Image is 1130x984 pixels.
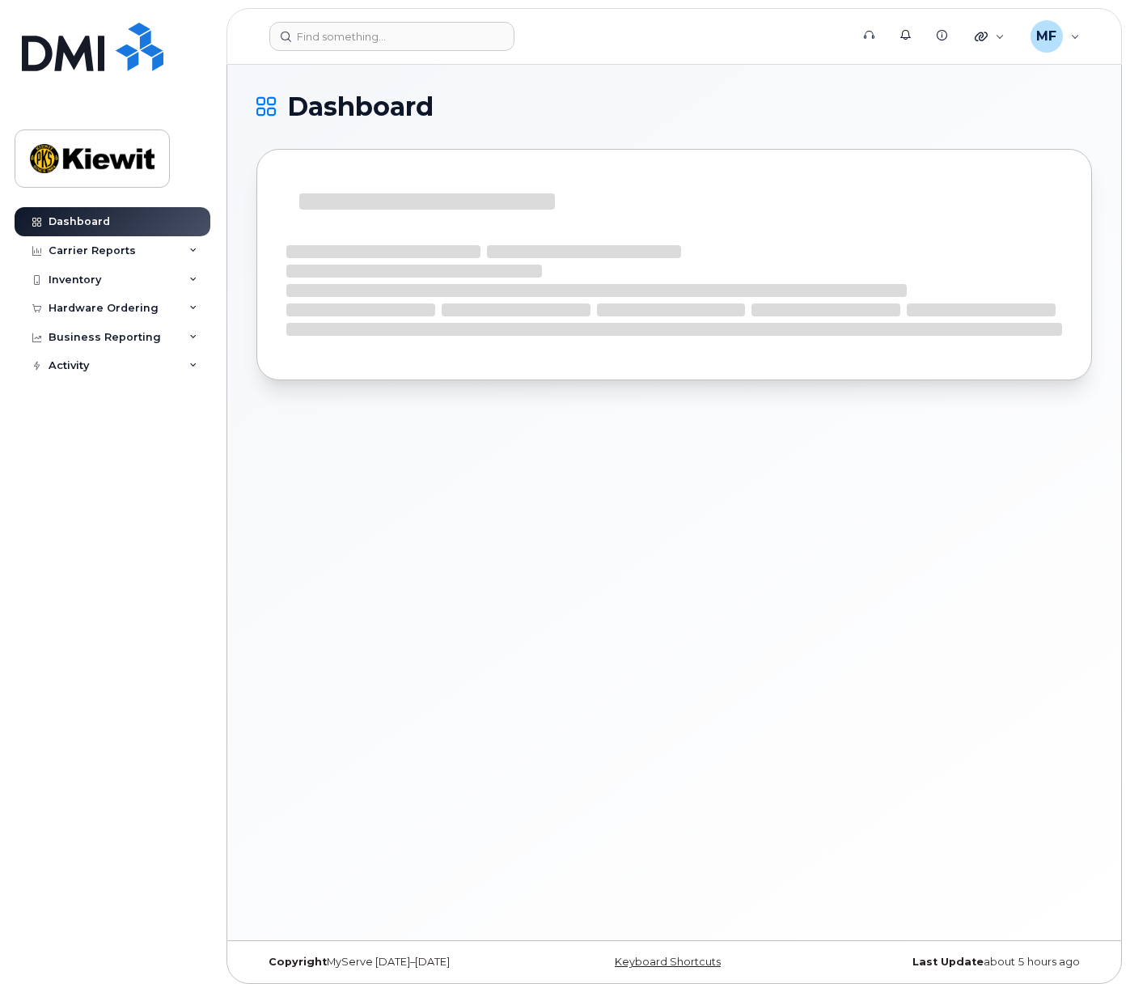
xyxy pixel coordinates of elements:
strong: Last Update [912,956,984,968]
strong: Copyright [269,956,327,968]
span: Dashboard [287,95,434,119]
div: about 5 hours ago [814,956,1092,969]
div: MyServe [DATE]–[DATE] [256,956,535,969]
a: Keyboard Shortcuts [615,956,721,968]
